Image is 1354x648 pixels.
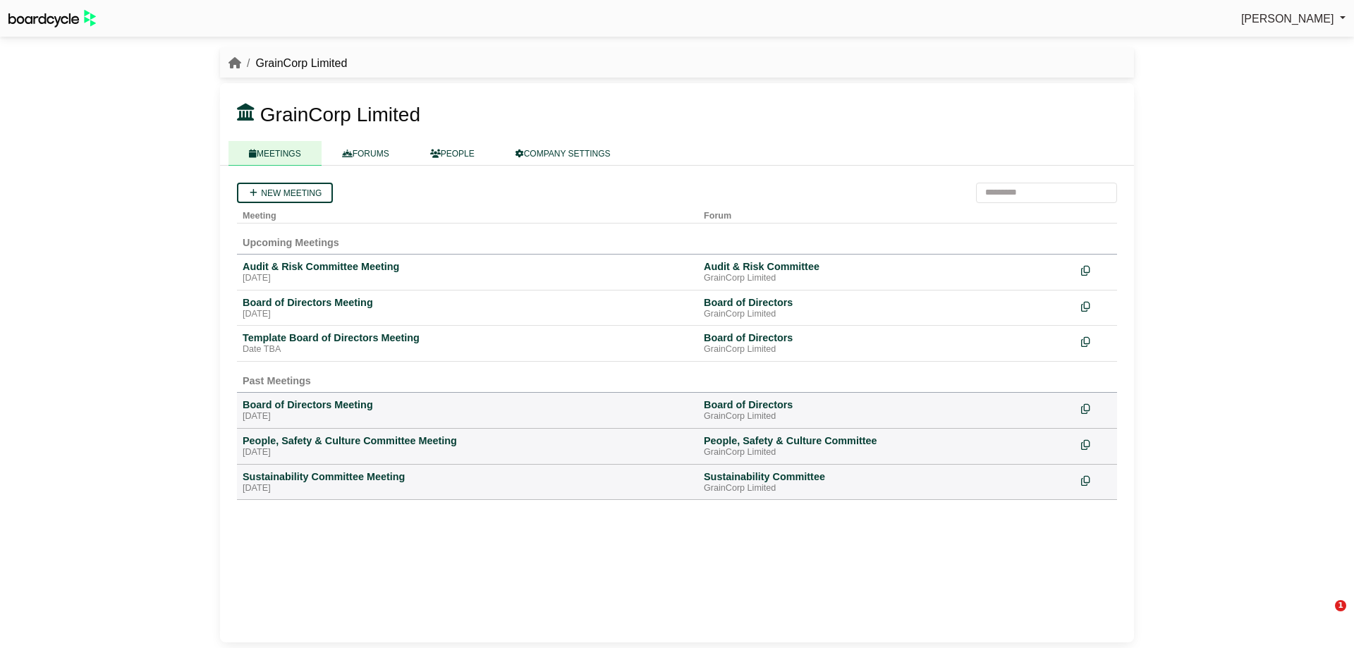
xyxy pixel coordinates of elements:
[704,296,1070,309] div: Board of Directors
[228,54,347,73] nav: breadcrumb
[704,273,1070,284] div: GrainCorp Limited
[237,183,333,203] a: New meeting
[241,54,347,73] li: GrainCorp Limited
[704,331,1070,355] a: Board of Directors GrainCorp Limited
[237,203,698,224] th: Meeting
[260,104,420,126] span: GrainCorp Limited
[704,260,1070,273] div: Audit & Risk Committee
[243,398,693,411] div: Board of Directors Meeting
[704,331,1070,344] div: Board of Directors
[1335,600,1346,611] span: 1
[243,260,693,284] a: Audit & Risk Committee Meeting [DATE]
[704,483,1070,494] div: GrainCorp Limited
[243,296,693,309] div: Board of Directors Meeting
[243,331,693,355] a: Template Board of Directors Meeting Date TBA
[1081,331,1111,350] div: Make a copy
[243,237,339,248] span: Upcoming Meetings
[704,398,1070,411] div: Board of Directors
[704,434,1070,458] a: People, Safety & Culture Committee GrainCorp Limited
[1306,600,1340,634] iframe: Intercom live chat
[8,10,96,27] img: BoardcycleBlackGreen-aaafeed430059cb809a45853b8cf6d952af9d84e6e89e1f1685b34bfd5cb7d64.svg
[243,309,693,320] div: [DATE]
[704,398,1070,422] a: Board of Directors GrainCorp Limited
[322,141,410,166] a: FORUMS
[1081,434,1111,453] div: Make a copy
[243,273,693,284] div: [DATE]
[410,141,495,166] a: PEOPLE
[698,203,1075,224] th: Forum
[243,344,693,355] div: Date TBA
[1081,296,1111,315] div: Make a copy
[704,296,1070,320] a: Board of Directors GrainCorp Limited
[243,434,693,447] div: People, Safety & Culture Committee Meeting
[704,434,1070,447] div: People, Safety & Culture Committee
[704,411,1070,422] div: GrainCorp Limited
[704,260,1070,284] a: Audit & Risk Committee GrainCorp Limited
[1081,260,1111,279] div: Make a copy
[243,483,693,494] div: [DATE]
[704,470,1070,483] div: Sustainability Committee
[228,141,322,166] a: MEETINGS
[243,398,693,422] a: Board of Directors Meeting [DATE]
[243,260,693,273] div: Audit & Risk Committee Meeting
[243,411,693,422] div: [DATE]
[1241,10,1346,28] a: [PERSON_NAME]
[243,375,311,386] span: Past Meetings
[1081,470,1111,489] div: Make a copy
[704,447,1070,458] div: GrainCorp Limited
[243,470,693,483] div: Sustainability Committee Meeting
[243,434,693,458] a: People, Safety & Culture Committee Meeting [DATE]
[243,470,693,494] a: Sustainability Committee Meeting [DATE]
[243,447,693,458] div: [DATE]
[243,296,693,320] a: Board of Directors Meeting [DATE]
[495,141,631,166] a: COMPANY SETTINGS
[1241,13,1334,25] span: [PERSON_NAME]
[243,331,693,344] div: Template Board of Directors Meeting
[704,344,1070,355] div: GrainCorp Limited
[704,470,1070,494] a: Sustainability Committee GrainCorp Limited
[1081,398,1111,417] div: Make a copy
[704,309,1070,320] div: GrainCorp Limited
